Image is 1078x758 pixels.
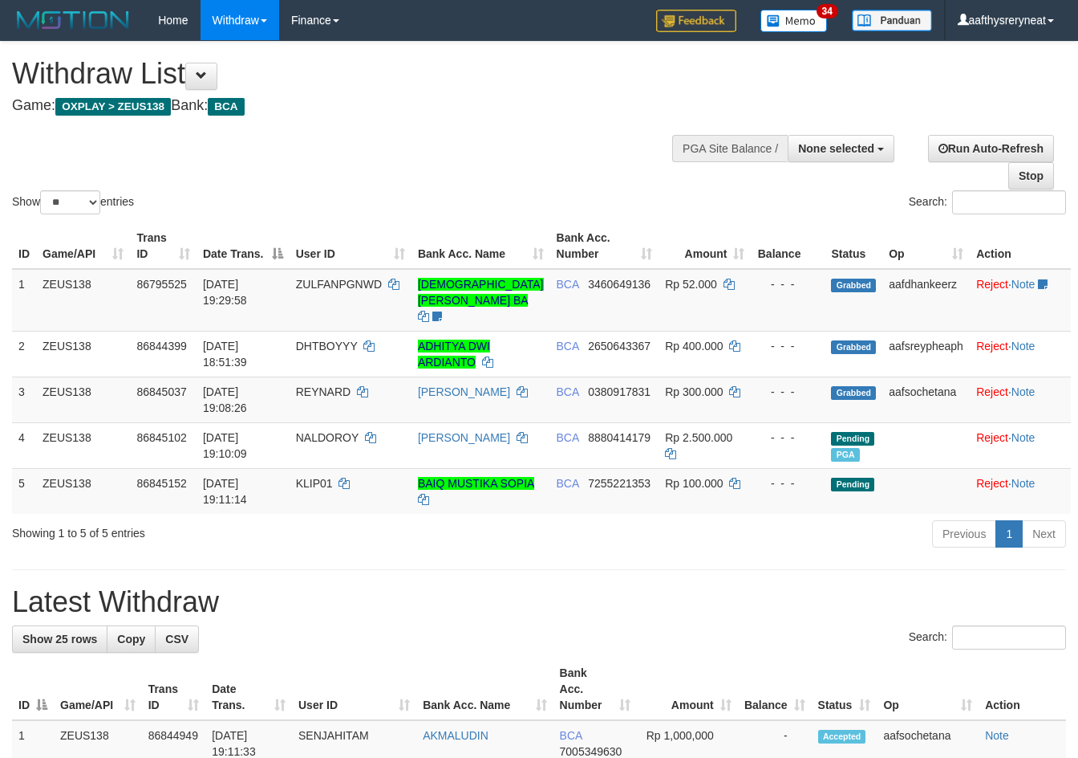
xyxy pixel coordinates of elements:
th: Date Trans.: activate to sort column descending [197,223,290,269]
th: Game/API: activate to sort column ascending [54,658,142,720]
a: Note [1011,278,1035,291]
th: Date Trans.: activate to sort column ascending [205,658,292,720]
span: NALDOROY [296,431,359,444]
td: ZEUS138 [36,331,130,377]
a: Next [1022,520,1066,548]
th: User ID: activate to sort column ascending [292,658,416,720]
a: [DEMOGRAPHIC_DATA][PERSON_NAME] BA [418,278,544,307]
img: panduan.png [852,10,932,31]
span: [DATE] 19:10:09 [203,431,247,460]
span: Rp 400.000 [665,340,723,353]
a: CSV [155,626,199,653]
div: PGA Site Balance / [672,135,788,162]
button: None selected [788,135,894,162]
img: Button%20Memo.svg [760,10,828,32]
span: Copy 3460649136 to clipboard [588,278,650,291]
span: ZULFANPGNWD [296,278,382,291]
th: Amount: activate to sort column ascending [637,658,738,720]
th: Balance: activate to sort column ascending [738,658,812,720]
span: 34 [817,4,838,18]
td: · [970,331,1071,377]
div: - - - [757,430,818,446]
span: Pending [831,478,874,491]
span: Grabbed [831,340,876,354]
td: ZEUS138 [36,422,130,468]
span: 86845102 [136,431,186,444]
span: Copy 7255221353 to clipboard [588,477,650,490]
a: Note [1011,477,1035,490]
span: Grabbed [831,386,876,400]
select: Showentries [40,190,100,214]
td: · [970,269,1071,332]
th: Bank Acc. Name: activate to sort column ascending [416,658,553,720]
span: Rp 100.000 [665,477,723,490]
th: Balance [751,223,825,269]
span: OXPLAY > ZEUS138 [55,98,171,116]
h1: Latest Withdraw [12,586,1066,618]
a: Note [1011,431,1035,444]
th: Op: activate to sort column ascending [877,658,979,720]
th: Amount: activate to sort column ascending [659,223,751,269]
span: BCA [557,431,579,444]
span: BCA [208,98,244,116]
a: BAIQ MUSTIKA SOPIA [418,477,534,490]
span: [DATE] 19:11:14 [203,477,247,506]
label: Search: [909,626,1066,650]
span: BCA [560,729,582,742]
a: Note [1011,340,1035,353]
div: - - - [757,276,818,292]
span: None selected [798,142,874,155]
th: Bank Acc. Name: activate to sort column ascending [411,223,550,269]
div: Showing 1 to 5 of 5 entries [12,519,437,541]
th: Status: activate to sort column ascending [812,658,877,720]
a: Stop [1008,162,1054,189]
img: Feedback.jpg [656,10,736,32]
td: 1 [12,269,36,332]
a: Reject [976,477,1008,490]
a: Reject [976,340,1008,353]
span: Accepted [818,730,866,744]
a: Note [985,729,1009,742]
span: BCA [557,340,579,353]
span: DHTBOYYY [296,340,358,353]
span: 86845037 [136,385,186,398]
span: 86845152 [136,477,186,490]
span: Marked by aafnoeunsreypich [831,448,859,462]
span: Rp 300.000 [665,385,723,398]
a: AKMALUDIN [423,729,488,742]
div: - - - [757,338,818,354]
a: Run Auto-Refresh [928,135,1054,162]
th: ID [12,223,36,269]
th: Bank Acc. Number: activate to sort column ascending [553,658,637,720]
td: · [970,377,1071,422]
span: BCA [557,477,579,490]
span: Grabbed [831,279,876,292]
th: Trans ID: activate to sort column ascending [142,658,206,720]
img: MOTION_logo.png [12,8,134,32]
th: ID: activate to sort column descending [12,658,54,720]
span: KLIP01 [296,477,333,490]
span: CSV [165,633,188,646]
span: BCA [557,385,579,398]
th: Game/API: activate to sort column ascending [36,223,130,269]
span: Copy 2650643367 to clipboard [588,340,650,353]
a: [PERSON_NAME] [418,431,510,444]
a: Note [1011,385,1035,398]
span: [DATE] 18:51:39 [203,340,247,369]
div: - - - [757,475,818,491]
a: Reject [976,431,1008,444]
span: BCA [557,278,579,291]
a: ADHITYA DWI ARDIANTO [418,340,490,369]
span: [DATE] 19:08:26 [203,385,247,414]
th: Bank Acc. Number: activate to sort column ascending [550,223,659,269]
span: [DATE] 19:29:58 [203,278,247,307]
td: · [970,468,1071,514]
div: - - - [757,384,818,400]
h1: Withdraw List [12,58,703,90]
td: aafsochetana [882,377,970,422]
th: Trans ID: activate to sort column ascending [130,223,197,269]
a: Reject [976,278,1008,291]
td: ZEUS138 [36,468,130,514]
td: 4 [12,422,36,468]
span: 86844399 [136,340,186,353]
